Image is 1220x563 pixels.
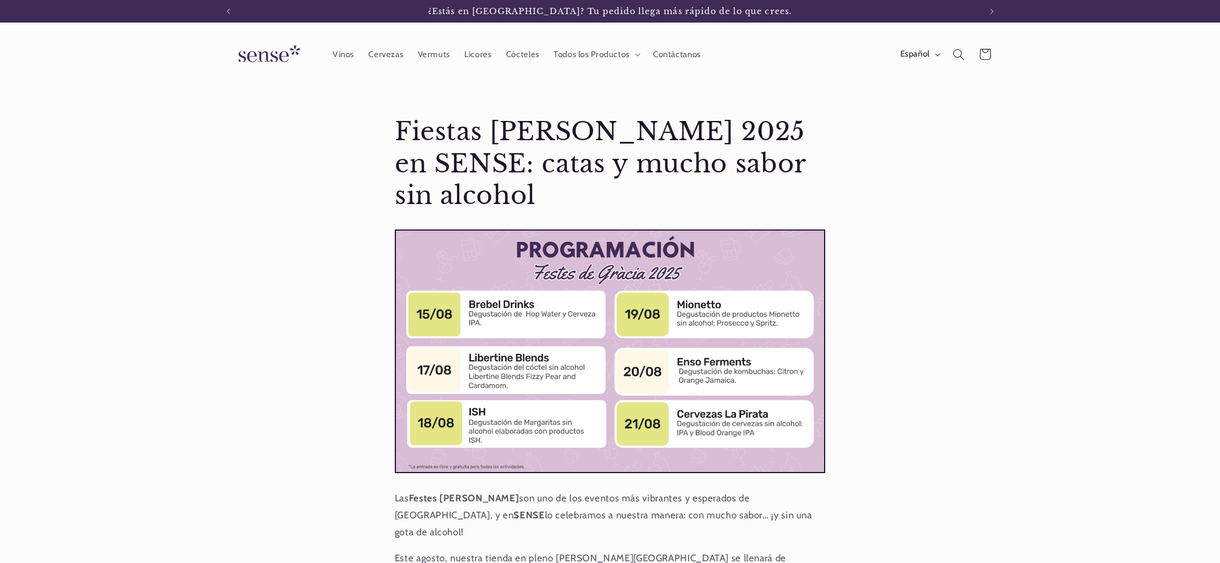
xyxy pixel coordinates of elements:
[368,49,403,60] span: Cervezas
[395,116,825,212] h1: Fiestas [PERSON_NAME] 2025 en SENSE: catas y mucho sabor sin alcohol
[893,43,945,66] button: Español
[418,49,450,60] span: Vermuts
[900,48,930,60] span: Español
[513,509,544,521] strong: SENSE
[546,42,646,67] summary: Todos los Productos
[945,41,971,67] summary: Búsqueda
[333,49,354,60] span: Vinos
[464,49,491,60] span: Licores
[409,492,520,504] strong: Festes [PERSON_NAME]
[499,42,546,67] a: Cócteles
[411,42,457,67] a: Vermuts
[225,38,310,71] img: Sense
[325,42,361,67] a: Vinos
[428,6,792,16] span: ¿Estás en [GEOGRAPHIC_DATA]? Tu pedido llega más rápido de lo que crees.
[395,229,825,473] img: ADKq_NZTvcb_6BTJK4ItkfEYmdc76eBzTyniWOCupDQkU26a5rqRMBM8PgNaUiVrQq8bLZmXuRUYN0jBSSzcDIy25zq_1_MXI...
[506,49,539,60] span: Cócteles
[457,42,499,67] a: Licores
[554,49,630,60] span: Todos los Productos
[653,49,701,60] span: Contáctanos
[220,34,314,75] a: Sense
[646,42,708,67] a: Contáctanos
[361,42,411,67] a: Cervezas
[395,490,825,540] p: Las son uno de los eventos más vibrantes y esperados de [GEOGRAPHIC_DATA], y en lo celebramos a n...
